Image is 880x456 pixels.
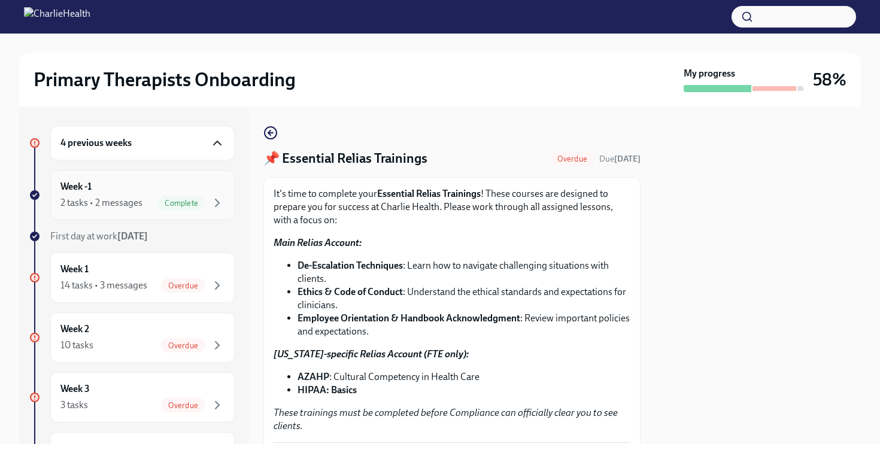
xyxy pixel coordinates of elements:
h2: Primary Therapists Onboarding [34,68,296,92]
a: First day at work[DATE] [29,230,235,243]
li: : Understand the ethical standards and expectations for clinicians. [298,285,630,312]
strong: AZAHP [298,371,329,382]
strong: HIPAA: Basics [298,384,357,396]
div: 14 tasks • 3 messages [60,279,147,292]
h3: 58% [813,69,846,90]
h6: 4 previous weeks [60,136,132,150]
span: Complete [157,199,205,208]
h6: Week 3 [60,382,90,396]
strong: Essential Relias Trainings [377,188,481,199]
span: Overdue [161,341,205,350]
div: 2 tasks • 2 messages [60,196,142,209]
h4: 📌 Essential Relias Trainings [263,150,427,168]
div: 10 tasks [60,339,93,352]
em: These trainings must be completed before Compliance can officially clear you to see clients. [274,407,618,431]
h6: Week 1 [60,263,89,276]
span: Overdue [550,154,594,163]
span: First day at work [50,230,148,242]
li: : Cultural Competency in Health Care [298,370,630,384]
div: 3 tasks [60,399,88,412]
strong: [DATE] [117,230,148,242]
strong: Employee Orientation & Handbook Acknowledgment [298,312,520,324]
li: : Review important policies and expectations. [298,312,630,338]
div: 4 previous weeks [50,126,235,160]
strong: My progress [684,67,735,80]
h6: Week 4 [60,442,90,455]
span: Overdue [161,281,205,290]
li: : Learn how to navigate challenging situations with clients. [298,259,630,285]
strong: [US_STATE]-specific Relias Account (FTE only): [274,348,469,360]
a: Week -12 tasks • 2 messagesComplete [29,170,235,220]
h6: Week -1 [60,180,92,193]
span: Overdue [161,401,205,410]
span: Due [599,154,641,164]
span: August 25th, 2025 10:00 [599,153,641,165]
a: Week 33 tasksOverdue [29,372,235,422]
strong: Ethics & Code of Conduct [298,286,403,297]
strong: Main Relias Account: [274,237,362,248]
strong: De-Escalation Techniques [298,260,403,271]
p: It's time to complete your ! These courses are designed to prepare you for success at Charlie Hea... [274,187,630,227]
a: Week 114 tasks • 3 messagesOverdue [29,253,235,303]
h6: Week 2 [60,323,89,336]
strong: [DATE] [614,154,641,164]
img: CharlieHealth [24,7,90,26]
a: Week 210 tasksOverdue [29,312,235,363]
